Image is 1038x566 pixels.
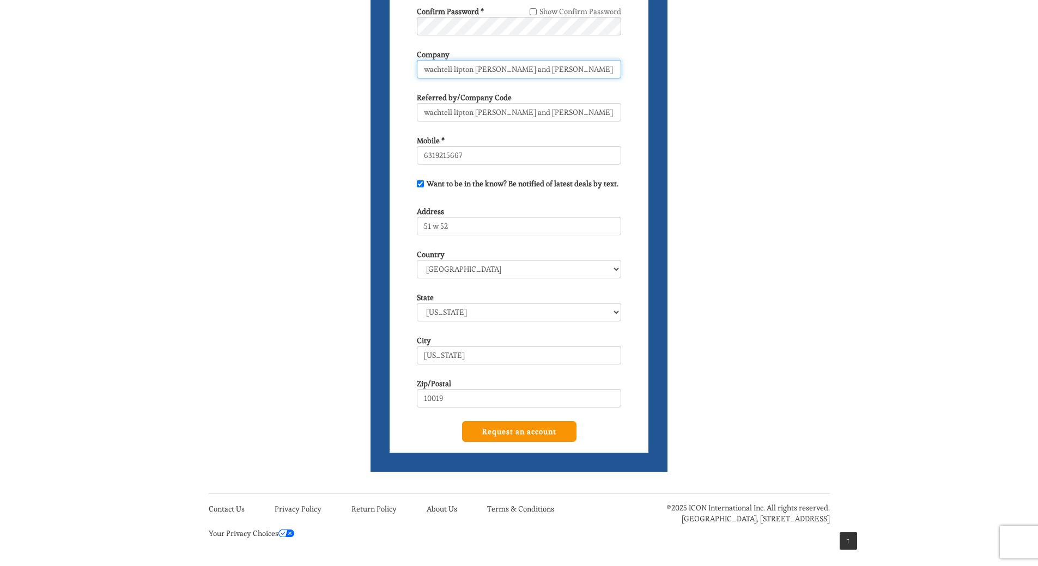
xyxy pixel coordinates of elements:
label: Show Confirm Password [530,6,621,17]
a: ↑ [840,532,857,550]
label: State [417,292,434,303]
a: Return Policy [351,504,397,514]
p: ©2025 ICON International Inc. All rights reserved. [GEOGRAPHIC_DATA], [STREET_ADDRESS] [634,502,830,524]
a: Privacy Policy [275,504,321,514]
input: Enter address [417,217,621,235]
a: Your Privacy Choices [209,528,294,538]
a: Contact Us [209,504,245,514]
a: Terms & Conditions [487,504,554,514]
label: Address [417,206,444,217]
label: Zip/Postal [417,378,451,389]
label: Referred by/Company Code [417,92,512,103]
a: About Us [427,504,457,514]
label: Mobile * [417,135,445,146]
label: City [417,335,431,346]
label: Country [417,249,445,260]
input: Show Confirm Password [530,8,537,15]
label: Want to be in the know? Be notified of latest deals by text. [417,178,618,189]
label: Company [417,49,450,60]
input: Request an account [462,421,576,442]
input: Want to be in the know? Be notified of latest deals by text. [417,180,424,187]
label: Confirm Password * [417,6,484,17]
